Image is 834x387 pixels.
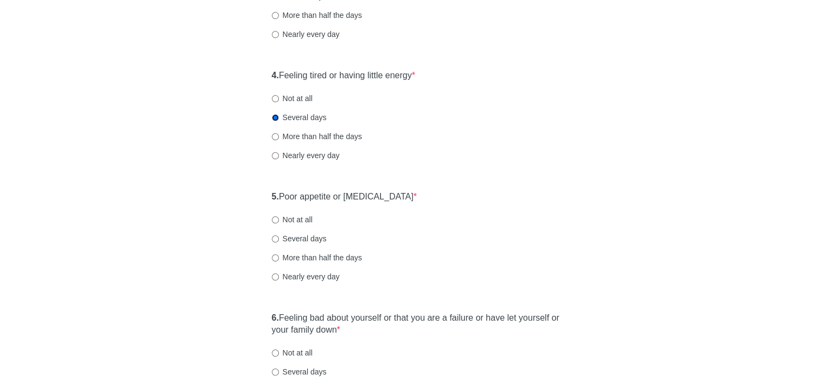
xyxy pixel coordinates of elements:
[272,93,313,104] label: Not at all
[272,273,279,280] input: Nearly every day
[272,254,279,261] input: More than half the days
[272,114,279,121] input: Several days
[272,313,279,322] strong: 6.
[272,192,279,201] strong: 5.
[272,31,279,38] input: Nearly every day
[272,347,313,358] label: Not at all
[272,71,279,80] strong: 4.
[272,152,279,159] input: Nearly every day
[272,133,279,140] input: More than half the days
[272,233,327,244] label: Several days
[272,10,362,21] label: More than half the days
[272,235,279,242] input: Several days
[272,150,340,161] label: Nearly every day
[272,312,563,337] label: Feeling bad about yourself or that you are a failure or have let yourself or your family down
[272,29,340,40] label: Nearly every day
[272,70,415,82] label: Feeling tired or having little energy
[272,214,313,225] label: Not at all
[272,349,279,357] input: Not at all
[272,369,279,376] input: Several days
[272,112,327,123] label: Several days
[272,95,279,102] input: Not at all
[272,191,417,203] label: Poor appetite or [MEDICAL_DATA]
[272,271,340,282] label: Nearly every day
[272,216,279,223] input: Not at all
[272,131,362,142] label: More than half the days
[272,366,327,377] label: Several days
[272,252,362,263] label: More than half the days
[272,12,279,19] input: More than half the days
